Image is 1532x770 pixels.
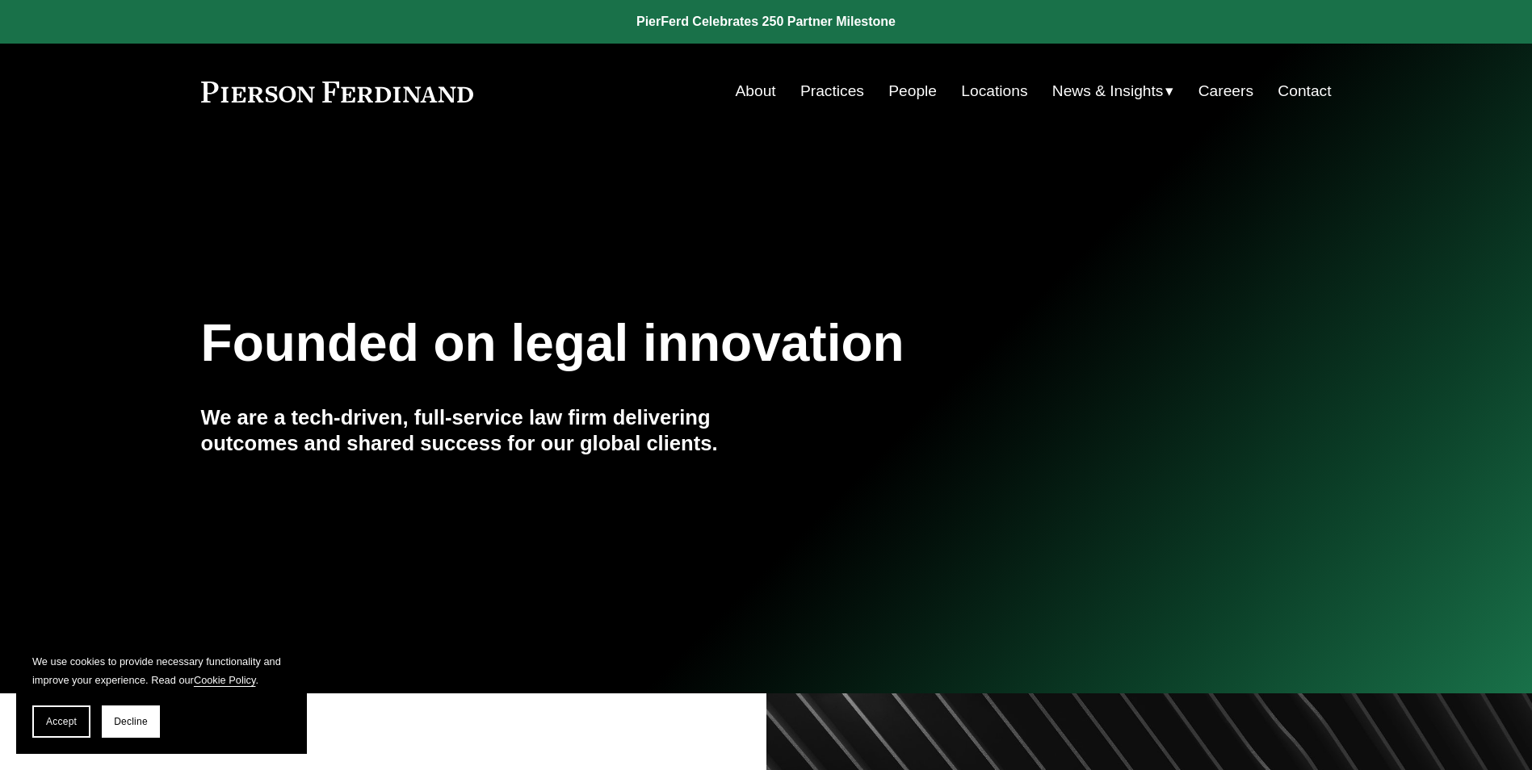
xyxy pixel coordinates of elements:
[194,674,256,686] a: Cookie Policy
[1198,76,1253,107] a: Careers
[961,76,1027,107] a: Locations
[114,716,148,727] span: Decline
[800,76,864,107] a: Practices
[1278,76,1331,107] a: Contact
[888,76,937,107] a: People
[1052,76,1174,107] a: folder dropdown
[201,314,1144,373] h1: Founded on legal innovation
[32,652,291,689] p: We use cookies to provide necessary functionality and improve your experience. Read our .
[201,404,766,457] h4: We are a tech-driven, full-service law firm delivering outcomes and shared success for our global...
[16,636,307,754] section: Cookie banner
[1052,77,1164,106] span: News & Insights
[32,705,90,738] button: Accept
[736,76,776,107] a: About
[102,705,160,738] button: Decline
[46,716,77,727] span: Accept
